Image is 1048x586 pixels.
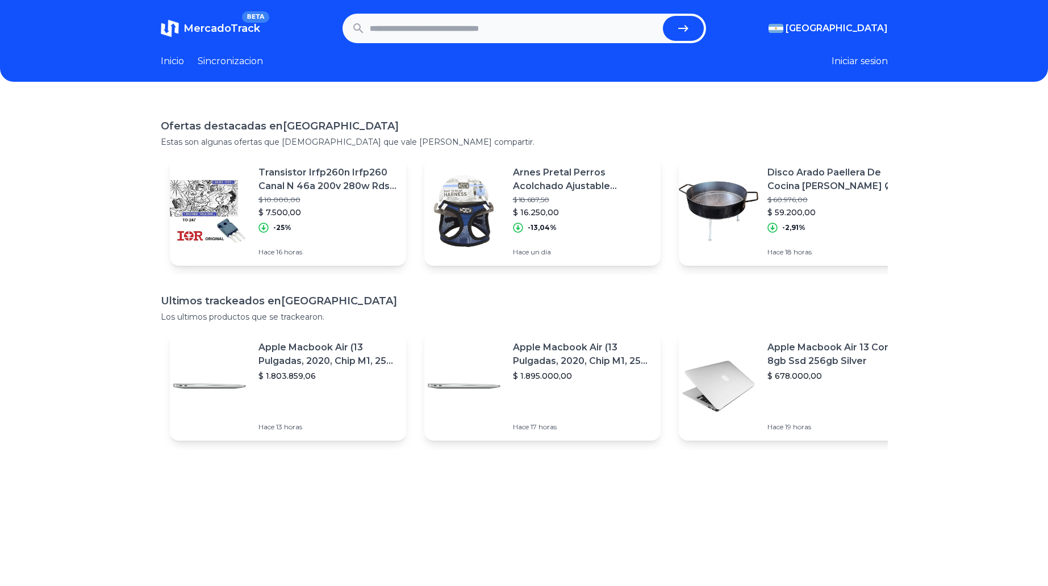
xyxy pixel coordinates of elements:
p: Hace 19 horas [767,422,906,432]
h1: Ultimos trackeados en [GEOGRAPHIC_DATA] [161,293,888,309]
img: Featured image [170,171,249,251]
p: Apple Macbook Air (13 Pulgadas, 2020, Chip M1, 256 Gb De Ssd, 8 Gb De Ram) - Plata [258,341,397,368]
p: $ 1.895.000,00 [513,370,652,382]
button: [GEOGRAPHIC_DATA] [769,22,888,35]
a: Featured imageApple Macbook Air 13 Core I5 8gb Ssd 256gb Silver$ 678.000,00Hace 19 horas [679,332,915,441]
a: Featured imageDisco Arado Paellera De Cocina [PERSON_NAME] Ø40 Sin Tapa$ 60.976,00$ 59.200,00-2,9... [679,157,915,266]
img: Featured image [170,346,249,426]
p: $ 7.500,00 [258,207,397,218]
p: $ 60.976,00 [767,195,906,204]
button: Iniciar sesion [832,55,888,68]
p: -2,91% [782,223,805,232]
p: -25% [273,223,291,232]
a: Inicio [161,55,184,68]
p: Hace 16 horas [258,248,397,257]
p: Arnes Pretal Perros Acolchado Ajustable Importado Small [513,166,652,193]
img: Featured image [679,346,758,426]
p: Apple Macbook Air (13 Pulgadas, 2020, Chip M1, 256 Gb De Ssd, 8 Gb De Ram) - Plata [513,341,652,368]
img: Argentina [769,24,783,33]
p: Hace 13 horas [258,422,397,432]
a: MercadoTrackBETA [161,19,260,37]
p: Disco Arado Paellera De Cocina [PERSON_NAME] Ø40 Sin Tapa [767,166,906,193]
a: Featured imageApple Macbook Air (13 Pulgadas, 2020, Chip M1, 256 Gb De Ssd, 8 Gb De Ram) - Plata$... [170,332,406,441]
p: Transistor Irfp260n Irfp260 Canal N 46a 200v 280w Rds 0.055 [258,166,397,193]
span: BETA [242,11,269,23]
p: Hace 18 horas [767,248,906,257]
img: Featured image [424,171,504,251]
span: MercadoTrack [183,22,260,35]
p: $ 678.000,00 [767,370,906,382]
p: Apple Macbook Air 13 Core I5 8gb Ssd 256gb Silver [767,341,906,368]
p: Estas son algunas ofertas que [DEMOGRAPHIC_DATA] que vale [PERSON_NAME] compartir. [161,136,888,148]
span: [GEOGRAPHIC_DATA] [786,22,888,35]
p: $ 1.803.859,06 [258,370,397,382]
img: Featured image [679,171,758,251]
img: MercadoTrack [161,19,179,37]
a: Featured imageApple Macbook Air (13 Pulgadas, 2020, Chip M1, 256 Gb De Ssd, 8 Gb De Ram) - Plata$... [424,332,661,441]
h1: Ofertas destacadas en [GEOGRAPHIC_DATA] [161,118,888,134]
a: Featured imageTransistor Irfp260n Irfp260 Canal N 46a 200v 280w Rds 0.055$ 10.000,00$ 7.500,00-25... [170,157,406,266]
a: Sincronizacion [198,55,263,68]
p: -13,04% [528,223,557,232]
p: Hace un día [513,248,652,257]
p: $ 59.200,00 [767,207,906,218]
p: $ 16.250,00 [513,207,652,218]
p: $ 18.687,50 [513,195,652,204]
p: Los ultimos productos que se trackearon. [161,311,888,323]
p: $ 10.000,00 [258,195,397,204]
img: Featured image [424,346,504,426]
a: Featured imageArnes Pretal Perros Acolchado Ajustable Importado Small$ 18.687,50$ 16.250,00-13,04... [424,157,661,266]
p: Hace 17 horas [513,422,652,432]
